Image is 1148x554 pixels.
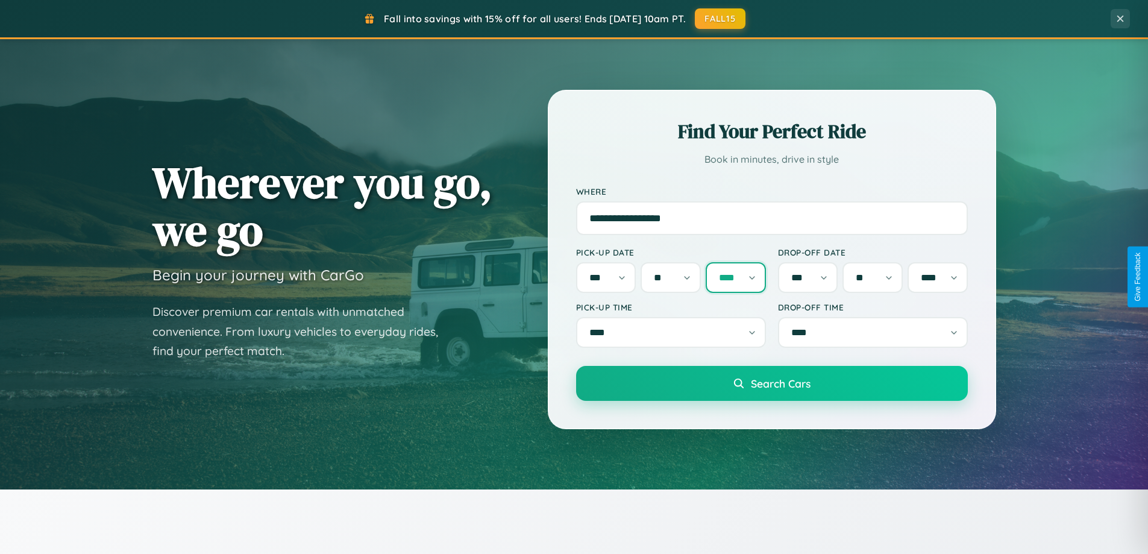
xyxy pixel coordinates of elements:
button: FALL15 [695,8,745,29]
span: Fall into savings with 15% off for all users! Ends [DATE] 10am PT. [384,13,686,25]
h3: Begin your journey with CarGo [152,266,364,284]
p: Book in minutes, drive in style [576,151,968,168]
span: Search Cars [751,377,811,390]
div: Give Feedback [1134,253,1142,301]
label: Where [576,186,968,197]
label: Drop-off Date [778,247,968,257]
label: Pick-up Time [576,302,766,312]
p: Discover premium car rentals with unmatched convenience. From luxury vehicles to everyday rides, ... [152,302,454,361]
label: Pick-up Date [576,247,766,257]
label: Drop-off Time [778,302,968,312]
h1: Wherever you go, we go [152,159,492,254]
button: Search Cars [576,366,968,401]
h2: Find Your Perfect Ride [576,118,968,145]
